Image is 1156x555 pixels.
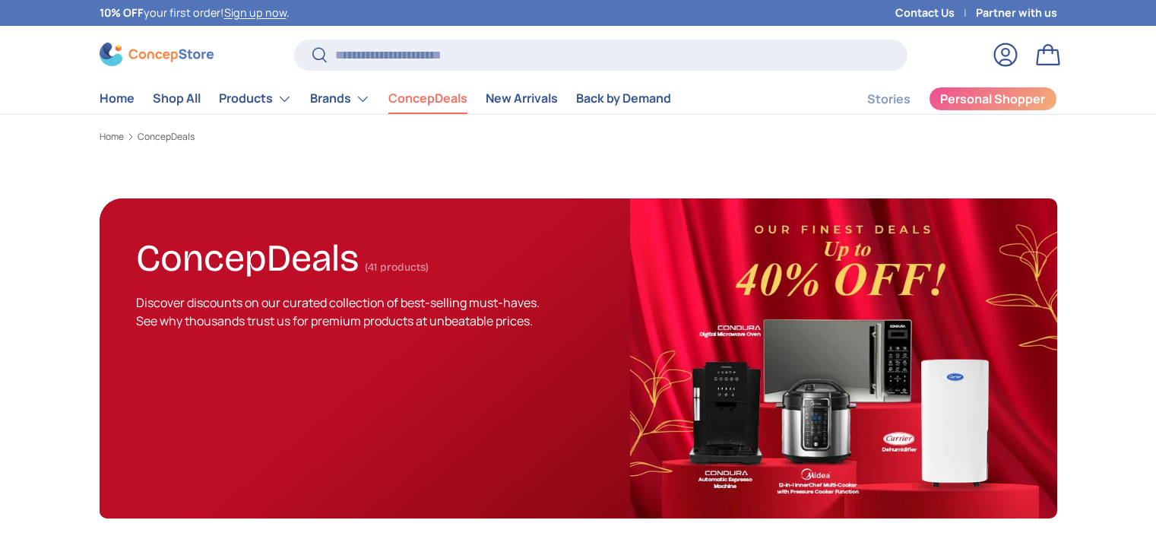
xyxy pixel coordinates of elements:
[301,84,379,114] summary: Brands
[210,84,301,114] summary: Products
[976,5,1057,21] a: Partner with us
[929,87,1057,111] a: Personal Shopper
[138,132,195,141] a: ConcepDeals
[895,5,976,21] a: Contact Us
[219,84,292,114] a: Products
[100,84,671,114] nav: Primary
[310,84,370,114] a: Brands
[630,198,1056,519] img: ConcepDeals
[100,84,135,113] a: Home
[940,93,1045,105] span: Personal Shopper
[153,84,201,113] a: Shop All
[576,84,671,113] a: Back by Demand
[100,5,290,21] p: your first order! .
[136,230,359,281] h1: ConcepDeals
[486,84,558,113] a: New Arrivals
[867,84,911,114] a: Stories
[100,132,124,141] a: Home
[224,5,287,20] a: Sign up now
[136,294,540,329] span: Discover discounts on our curated collection of best-selling must-haves. See why thousands trust ...
[100,130,1057,144] nav: Breadcrumbs
[100,43,214,66] img: ConcepStore
[365,261,429,274] span: (41 products)
[388,84,467,113] a: ConcepDeals
[831,84,1057,114] nav: Secondary
[100,5,144,20] strong: 10% OFF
